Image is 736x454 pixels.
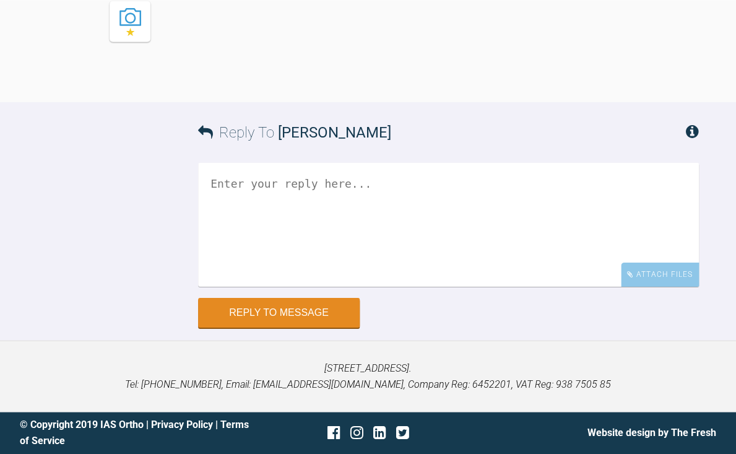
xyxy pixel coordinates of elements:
[151,419,213,430] a: Privacy Policy
[198,298,360,328] button: Reply to Message
[20,417,252,448] div: © Copyright 2019 IAS Ortho | |
[587,427,716,439] a: Website design by The Fresh
[621,263,699,287] div: Attach Files
[198,121,391,144] h3: Reply To
[20,360,716,392] p: [STREET_ADDRESS]. Tel: [PHONE_NUMBER], Email: [EMAIL_ADDRESS][DOMAIN_NAME], Company Reg: 6452201,...
[278,124,391,141] span: [PERSON_NAME]
[20,419,249,447] a: Terms of Service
